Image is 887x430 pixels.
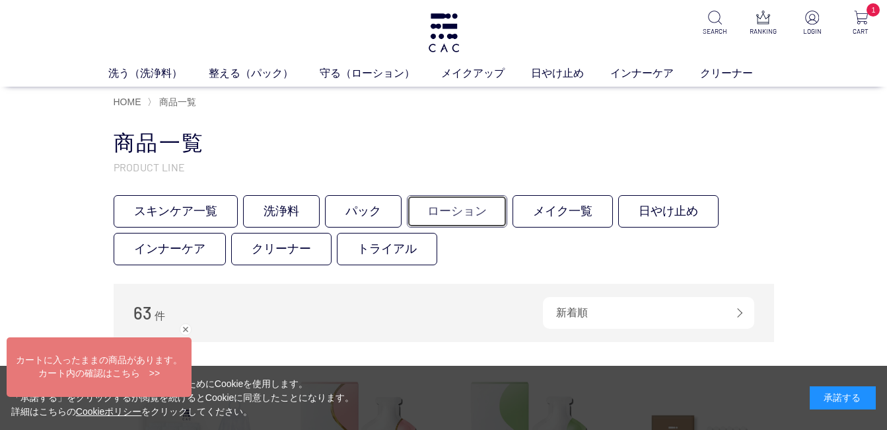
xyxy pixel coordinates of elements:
a: 守る（ローション） [320,65,441,81]
span: 件 [155,310,165,322]
h1: 商品一覧 [114,129,774,157]
a: 日やけ止め [618,195,719,228]
span: 商品一覧 [159,97,196,107]
a: メイクアップ [441,65,531,81]
a: インナーケア [610,65,700,81]
div: 新着順 [543,297,754,329]
a: トライアル [337,233,437,265]
a: Cookieポリシー [76,406,142,417]
a: インナーケア [114,233,226,265]
a: メイク一覧 [513,195,613,228]
a: ローション [407,195,507,228]
li: 〉 [147,96,199,108]
a: 洗う（洗浄料） [108,65,209,81]
a: 洗浄料 [243,195,320,228]
p: PRODUCT LINE [114,160,774,174]
div: 承諾する [810,386,876,409]
p: CART [845,26,876,36]
a: HOME [114,97,141,107]
img: logo [427,13,461,52]
a: RANKING [748,11,779,36]
a: LOGIN [797,11,828,36]
span: 1 [867,3,880,17]
p: SEARCH [699,26,730,36]
a: パック [325,195,402,228]
a: 日やけ止め [531,65,610,81]
a: SEARCH [699,11,730,36]
span: 63 [133,302,152,323]
a: スキンケア一覧 [114,195,238,228]
a: 1 CART [845,11,876,36]
a: クリーナー [700,65,779,81]
a: 整える（パック） [209,65,320,81]
p: RANKING [748,26,779,36]
a: クリーナー [231,233,332,265]
a: 商品一覧 [157,97,196,107]
p: LOGIN [797,26,828,36]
